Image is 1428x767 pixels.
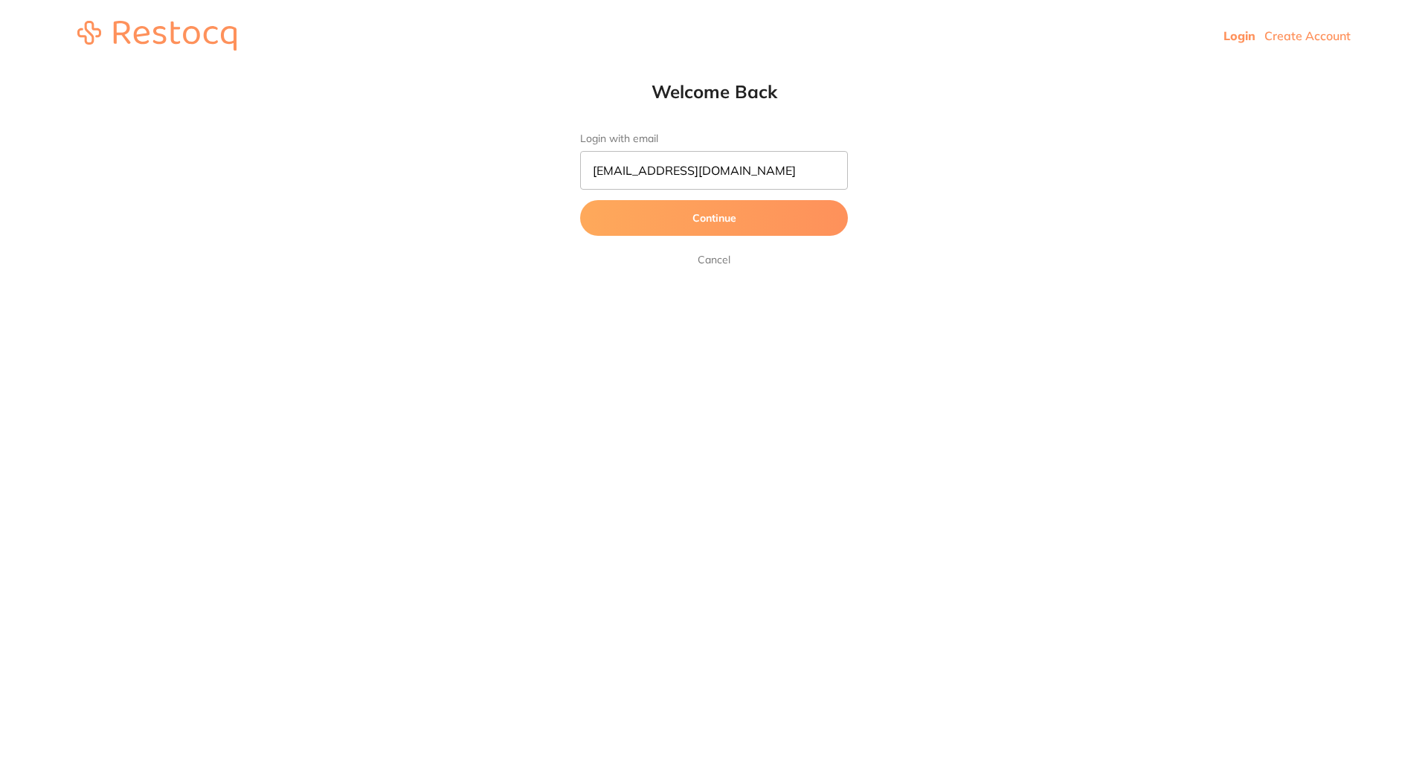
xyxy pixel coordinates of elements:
h1: Welcome Back [550,80,878,103]
img: restocq_logo.svg [77,21,237,51]
a: Cancel [695,251,733,269]
a: Login [1223,28,1255,43]
label: Login with email [580,132,848,145]
button: Continue [580,200,848,236]
a: Create Account [1264,28,1351,43]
